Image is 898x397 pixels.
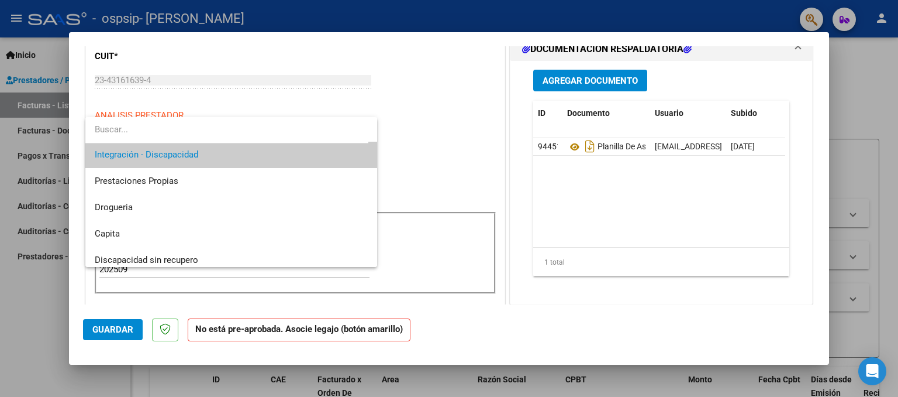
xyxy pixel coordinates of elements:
[95,255,198,265] span: Discapacidad sin recupero
[95,149,198,160] span: Integración - Discapacidad
[95,228,120,239] span: Capita
[95,202,133,213] span: Drogueria
[858,357,886,385] div: Open Intercom Messenger
[95,176,178,186] span: Prestaciones Propias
